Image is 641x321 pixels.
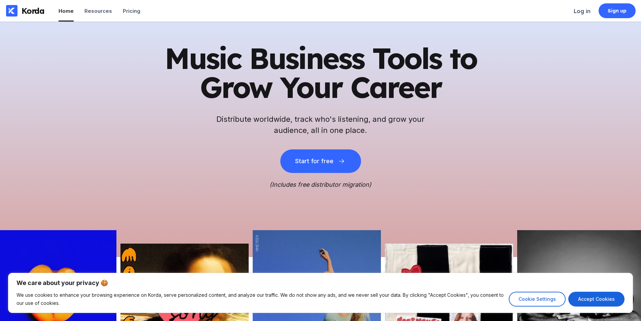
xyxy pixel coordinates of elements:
[22,6,44,16] div: Korda
[295,158,333,165] div: Start for free
[280,149,361,173] button: Start for free
[156,44,486,102] h1: Music Business Tools to Grow Your Career
[574,8,591,14] div: Log in
[270,181,371,188] i: (Includes free distributor migration)
[213,114,428,136] h2: Distribute worldwide, track who's listening, and grow your audience, all in one place.
[123,8,140,14] div: Pricing
[16,291,504,307] p: We use cookies to enhance your browsing experience on Korda, serve personalized content, and anal...
[509,292,566,307] button: Cookie Settings
[608,7,627,14] div: Sign up
[16,279,625,287] p: We care about your privacy 🍪
[84,8,112,14] div: Resources
[59,8,74,14] div: Home
[568,292,625,307] button: Accept Cookies
[599,3,636,18] a: Sign up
